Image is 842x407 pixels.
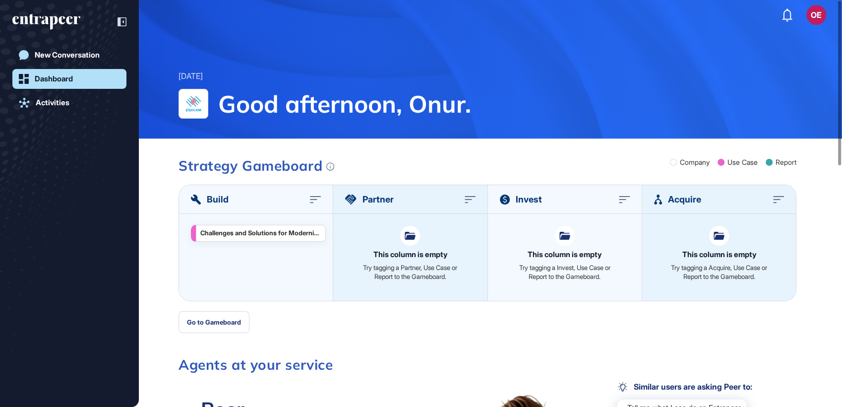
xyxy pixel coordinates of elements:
[680,159,710,166] div: Company
[179,159,334,173] div: Strategy Gameboard
[776,159,796,166] div: Report
[806,5,826,25] button: OE
[12,45,126,65] a: New Conversation
[200,229,321,237] div: Challenges and Solutions for Modernizing the Agriculture and Supply Chain Industry
[207,193,229,206] span: Build
[516,193,542,206] span: Invest
[12,93,126,113] a: Activities
[373,251,447,258] div: This column is empty
[668,193,701,206] span: Acquire
[218,89,802,119] span: Good afternoon, Onur.
[179,89,208,118] img: Şişecam-logo
[617,382,752,392] div: Similar users are asking Peer to:
[12,14,80,30] div: entrapeer-logo
[179,70,203,83] div: [DATE]
[35,51,100,60] div: New Conversation
[669,263,769,281] div: Try tagging a Acquire, Use Case or Report to the Gameboard.
[682,251,756,258] div: This column is empty
[179,358,796,372] h3: Agents at your service
[35,74,73,83] div: Dashboard
[515,263,614,281] div: Try tagging a Invest, Use Case or Report to the Gameboard.
[362,193,394,206] span: Partner
[179,311,249,333] button: Go to Gameboard
[727,159,758,166] div: Use Case
[528,251,601,258] div: This column is empty
[12,69,126,89] a: Dashboard
[361,263,460,281] div: Try tagging a Partner, Use Case or Report to the Gameboard.
[36,98,69,107] div: Activities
